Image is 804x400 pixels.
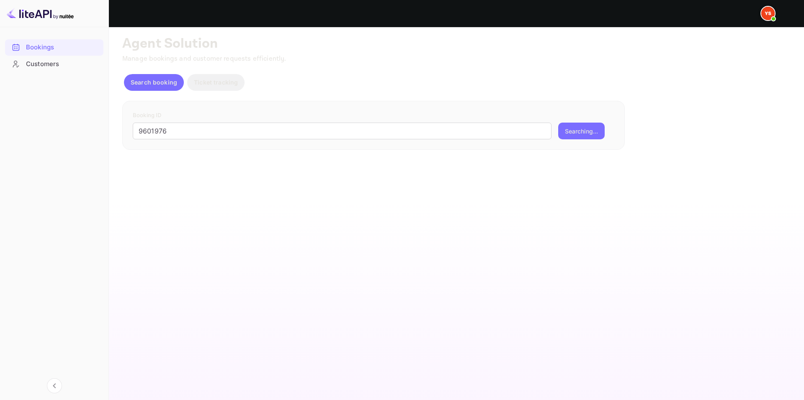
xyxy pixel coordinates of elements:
a: Bookings [5,39,103,55]
button: Searching... [558,123,605,139]
input: Enter Booking ID (e.g., 63782194) [133,123,551,139]
p: Search booking [131,78,177,87]
img: Yandex Support [761,7,775,20]
div: Bookings [26,43,99,52]
span: Manage bookings and customer requests efficiently. [122,54,286,63]
p: Booking ID [133,111,614,120]
a: Customers [5,56,103,72]
div: Customers [26,59,99,69]
button: Collapse navigation [47,378,62,393]
p: Ticket tracking [194,78,238,87]
div: Bookings [5,39,103,56]
img: LiteAPI logo [7,7,74,20]
p: Agent Solution [122,36,789,52]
